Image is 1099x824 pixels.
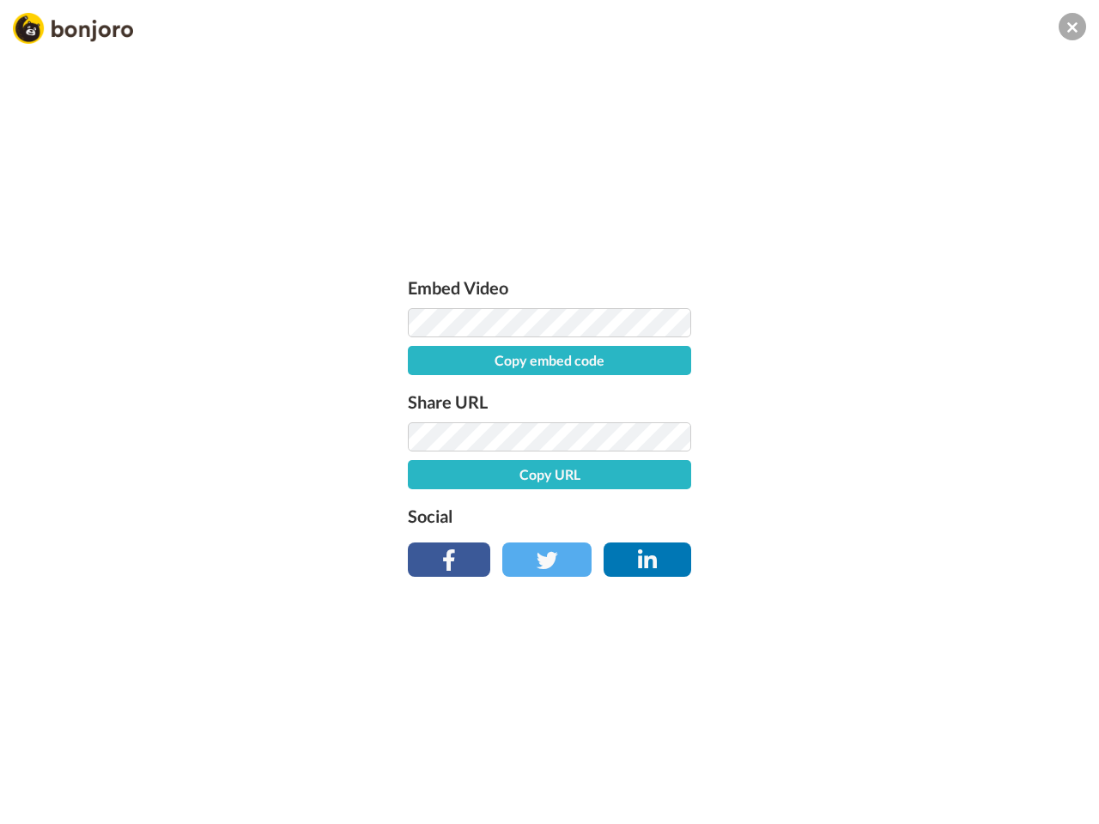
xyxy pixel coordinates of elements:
[408,346,691,375] button: Copy embed code
[13,13,133,44] img: Bonjoro Logo
[408,502,691,530] label: Social
[408,274,691,301] label: Embed Video
[408,460,691,489] button: Copy URL
[408,388,691,415] label: Share URL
